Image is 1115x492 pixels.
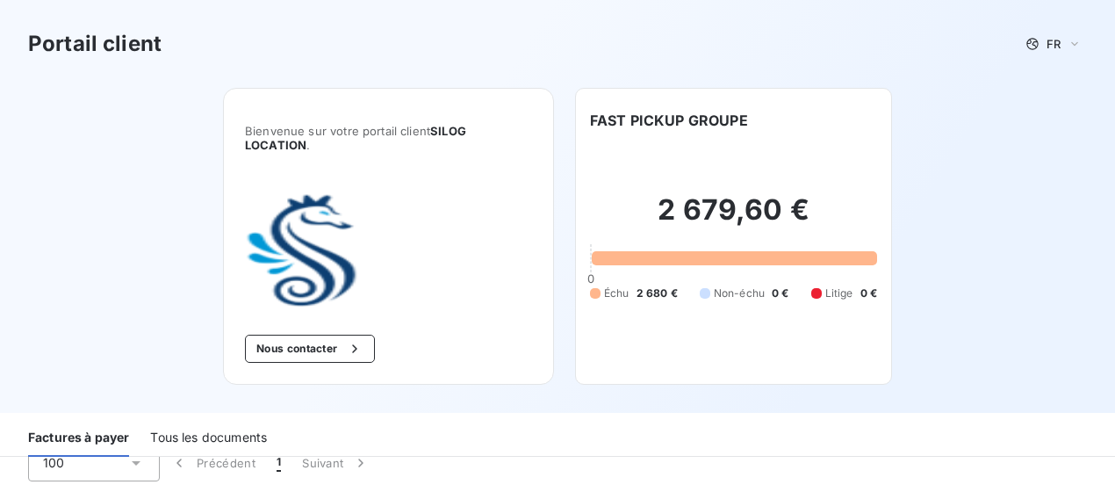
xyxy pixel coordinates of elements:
[714,286,765,301] span: Non-échu
[772,286,788,301] span: 0 €
[590,110,748,131] h6: FAST PICKUP GROUPE
[637,286,678,301] span: 2 680 €
[590,192,877,245] h2: 2 679,60 €
[291,445,380,481] button: Suivant
[28,420,129,457] div: Factures à payer
[245,124,532,152] span: Bienvenue sur votre portail client .
[277,454,281,472] span: 1
[1047,37,1061,51] span: FR
[604,286,629,301] span: Échu
[266,445,291,481] button: 1
[587,271,594,286] span: 0
[43,454,64,472] span: 100
[245,194,357,307] img: Company logo
[150,420,267,457] div: Tous les documents
[860,286,877,301] span: 0 €
[825,286,853,301] span: Litige
[245,124,466,152] span: SILOG LOCATION
[160,445,266,481] button: Précédent
[245,335,375,363] button: Nous contacter
[28,28,162,60] h3: Portail client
